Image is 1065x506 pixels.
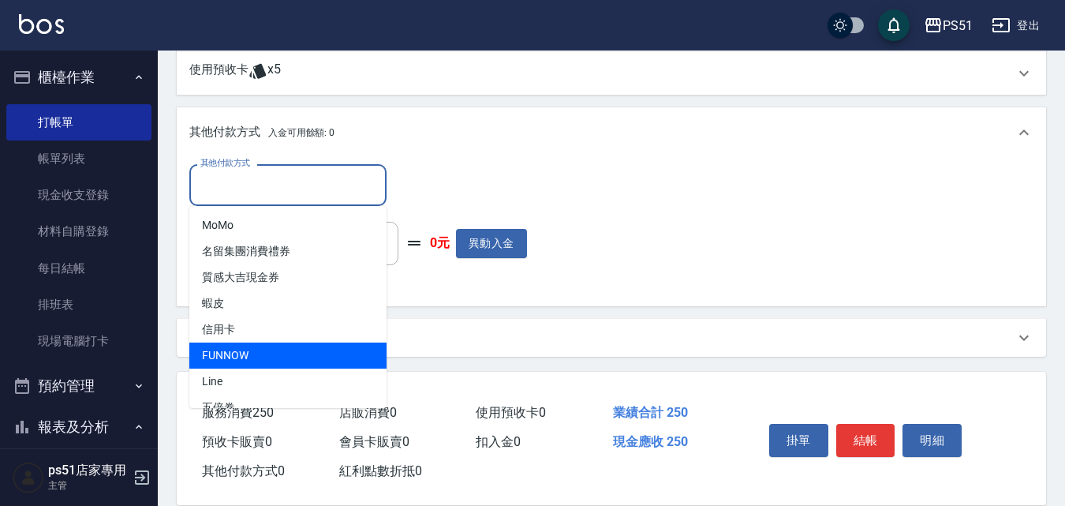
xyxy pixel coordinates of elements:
[177,107,1046,158] div: 其他付款方式入金可用餘額: 0
[177,52,1046,95] div: 使用預收卡x5
[339,434,409,449] span: 會員卡販賣 0
[6,287,151,323] a: 排班表
[202,434,272,449] span: 預收卡販賣 0
[769,424,828,457] button: 掛單
[189,124,334,141] p: 其他付款方式
[456,229,527,258] button: 異動入金
[6,141,151,177] a: 帳單列表
[189,343,387,369] span: FUNNOW
[267,62,281,85] span: x5
[48,478,129,493] p: 主管
[189,395,387,421] span: 五倍卷
[6,365,151,407] button: 預約管理
[430,235,450,252] strong: 0元
[189,62,248,85] p: 使用預收卡
[836,424,895,457] button: 結帳
[189,264,387,290] span: 質感大吉現金券
[13,462,44,493] img: Person
[189,212,387,238] span: MoMo
[339,405,397,420] span: 店販消費 0
[878,9,910,41] button: save
[613,405,688,420] span: 業績合計 250
[902,424,962,457] button: 明細
[6,177,151,213] a: 現金收支登錄
[189,369,387,395] span: Line
[6,57,151,98] button: 櫃檯作業
[917,9,979,42] button: PS51
[177,319,1046,357] div: 備註及來源
[268,127,335,138] span: 入金可用餘額: 0
[339,463,422,478] span: 紅利點數折抵 0
[6,213,151,249] a: 材料自購登錄
[189,317,387,343] span: 信用卡
[476,434,521,449] span: 扣入金 0
[6,250,151,287] a: 每日結帳
[6,323,151,359] a: 現場電腦打卡
[202,463,285,478] span: 其他付款方式 0
[943,16,973,36] div: PS51
[476,405,546,420] span: 使用預收卡 0
[19,14,64,34] img: Logo
[200,157,250,169] label: 其他付款方式
[6,104,151,141] a: 打帳單
[189,238,387,264] span: 名留集團消費禮券
[189,290,387,317] span: 蝦皮
[48,463,129,478] h5: ps51店家專用
[613,434,688,449] span: 現金應收 250
[985,11,1046,40] button: 登出
[6,407,151,448] button: 報表及分析
[202,405,274,420] span: 服務消費 250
